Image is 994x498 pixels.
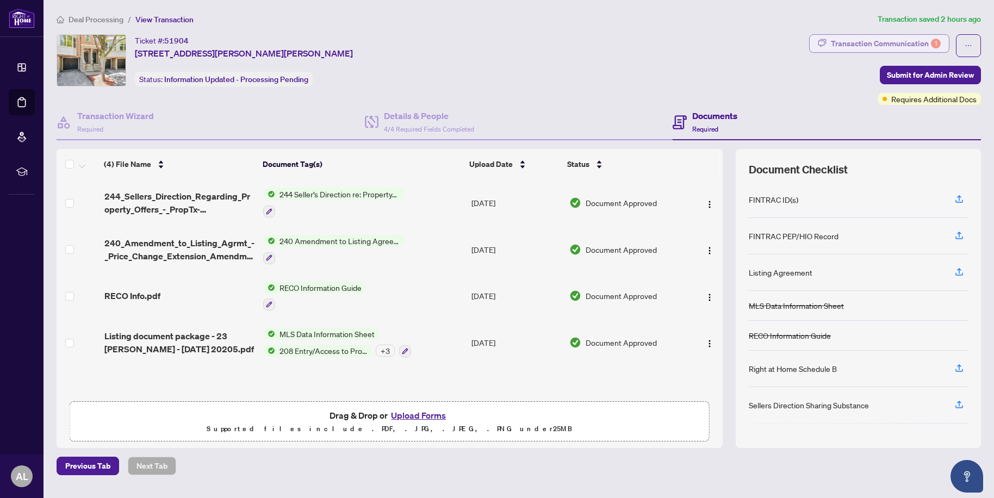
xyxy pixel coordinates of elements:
[263,235,404,264] button: Status Icon240 Amendment to Listing Agreement - Authority to Offer for Sale Price Change/Extensio...
[465,149,563,179] th: Upload Date
[467,226,566,273] td: [DATE]
[275,235,404,247] span: 240 Amendment to Listing Agreement - Authority to Offer for Sale Price Change/Extension/Amendment(s)
[891,93,977,105] span: Requires Additional Docs
[950,460,983,493] button: Open asap
[467,319,566,366] td: [DATE]
[467,273,566,320] td: [DATE]
[104,158,151,170] span: (4) File Name
[469,158,513,170] span: Upload Date
[705,339,714,348] img: Logo
[57,16,64,23] span: home
[263,188,275,200] img: Status Icon
[749,300,844,312] div: MLS Data Information Sheet
[77,125,103,133] span: Required
[135,47,353,60] span: [STREET_ADDRESS][PERSON_NAME][PERSON_NAME]
[809,34,949,53] button: Transaction Communication1
[384,125,474,133] span: 4/4 Required Fields Completed
[135,15,194,24] span: View Transaction
[692,125,718,133] span: Required
[65,457,110,475] span: Previous Tab
[77,109,154,122] h4: Transaction Wizard
[705,293,714,302] img: Logo
[749,399,869,411] div: Sellers Direction Sharing Substance
[70,402,709,442] span: Drag & Drop orUpload FormsSupported files include .PDF, .JPG, .JPEG, .PNG under25MB
[135,34,189,47] div: Ticket #:
[275,345,371,357] span: 208 Entry/Access to Property Seller Acknowledgement
[376,345,395,357] div: + 3
[567,158,589,170] span: Status
[263,282,275,294] img: Status Icon
[263,282,366,311] button: Status IconRECO Information Guide
[880,66,981,84] button: Submit for Admin Review
[569,197,581,209] img: Document Status
[749,266,812,278] div: Listing Agreement
[16,469,28,484] span: AL
[692,109,737,122] h4: Documents
[467,179,566,226] td: [DATE]
[701,241,718,258] button: Logo
[135,72,313,86] div: Status:
[57,35,126,86] img: IMG-N12386500_1.jpg
[749,194,798,206] div: FINTRAC ID(s)
[263,328,275,340] img: Status Icon
[705,200,714,209] img: Logo
[263,328,411,357] button: Status IconMLS Data Information SheetStatus Icon208 Entry/Access to Property Seller Acknowledgeme...
[258,149,465,179] th: Document Tag(s)
[701,334,718,351] button: Logo
[586,244,657,256] span: Document Approved
[104,190,254,216] span: 244_Sellers_Direction_Regarding_Property_Offers_-_PropTx-[PERSON_NAME].pdf
[749,162,848,177] span: Document Checklist
[388,408,449,422] button: Upload Forms
[275,328,379,340] span: MLS Data Information Sheet
[569,337,581,348] img: Document Status
[77,422,703,435] p: Supported files include .PDF, .JPG, .JPEG, .PNG under 25 MB
[263,235,275,247] img: Status Icon
[749,329,831,341] div: RECO Information Guide
[563,149,685,179] th: Status
[586,337,657,348] span: Document Approved
[128,13,131,26] li: /
[965,42,972,49] span: ellipsis
[749,230,838,242] div: FINTRAC PEP/HIO Record
[569,244,581,256] img: Document Status
[384,109,474,122] h4: Details & People
[275,188,404,200] span: 244 Seller’s Direction re: Property/Offers
[164,36,189,46] span: 51904
[9,8,35,28] img: logo
[749,363,837,375] div: Right at Home Schedule B
[128,457,176,475] button: Next Tab
[263,188,404,217] button: Status Icon244 Seller’s Direction re: Property/Offers
[701,287,718,304] button: Logo
[69,15,123,24] span: Deal Processing
[586,290,657,302] span: Document Approved
[104,236,254,263] span: 240_Amendment_to_Listing_Agrmt_-_Price_Change_Extension_Amendment__A__-_PropTx-[PERSON_NAME].pdf
[164,74,308,84] span: Information Updated - Processing Pending
[569,290,581,302] img: Document Status
[330,408,449,422] span: Drag & Drop or
[104,329,254,356] span: Listing document package - 23 [PERSON_NAME] - [DATE] 20205.pdf
[57,457,119,475] button: Previous Tab
[586,197,657,209] span: Document Approved
[275,282,366,294] span: RECO Information Guide
[931,39,941,48] div: 1
[100,149,258,179] th: (4) File Name
[831,35,941,52] div: Transaction Communication
[887,66,974,84] span: Submit for Admin Review
[878,13,981,26] article: Transaction saved 2 hours ago
[705,246,714,255] img: Logo
[104,289,160,302] span: RECO Info.pdf
[701,194,718,211] button: Logo
[263,345,275,357] img: Status Icon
